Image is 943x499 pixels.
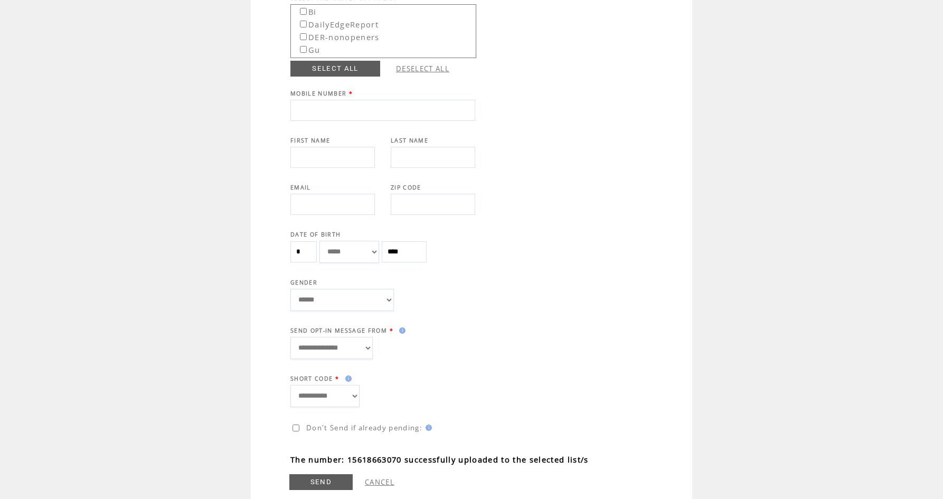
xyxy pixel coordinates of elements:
[290,279,317,286] span: GENDER
[422,425,432,431] img: help.gif
[293,29,380,42] label: DER-nonopeners
[290,184,311,191] span: EMAIL
[300,8,307,15] input: Bi
[290,327,387,334] span: SEND OPT-IN MESSAGE FROM
[293,4,317,17] label: Bi
[391,137,428,144] span: LAST NAME
[290,231,341,238] span: DATE OF BIRTH
[365,477,394,487] a: CANCEL
[290,137,330,144] span: FIRST NAME
[290,375,333,382] span: SHORT CODE
[396,327,406,334] img: help.gif
[293,16,379,30] label: DailyEdgeReport
[396,64,449,73] a: DESELECT ALL
[290,90,346,97] span: MOBILE NUMBER
[300,33,307,40] input: DER-nonopeners
[306,423,422,432] span: Don't Send if already pending:
[288,451,671,467] span: The number: 15618663070 successfully uploaded to the selected list/s
[289,474,353,490] a: SEND
[342,375,352,382] img: help.gif
[290,61,380,77] a: SELECT ALL
[300,21,307,27] input: DailyEdgeReport
[293,42,320,55] label: Gu
[300,46,307,53] input: Gu
[391,184,421,191] span: ZIP CODE
[293,54,321,68] label: Me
